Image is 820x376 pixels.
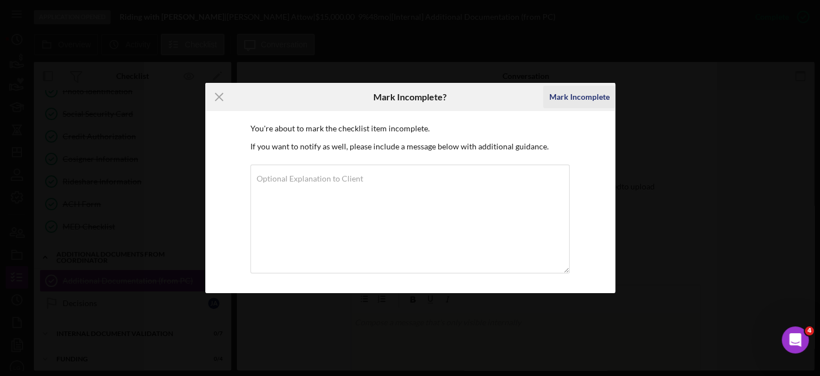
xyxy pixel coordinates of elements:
[257,174,363,183] label: Optional Explanation to Client
[250,122,570,135] p: You're about to mark the checklist item incomplete.
[250,140,570,153] p: If you want to notify as well, please include a message below with additional guidance.
[805,326,814,335] span: 4
[549,86,609,108] div: Mark Incomplete
[373,92,447,102] h6: Mark Incomplete?
[782,326,809,353] iframe: Intercom live chat
[543,86,615,108] button: Mark Incomplete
